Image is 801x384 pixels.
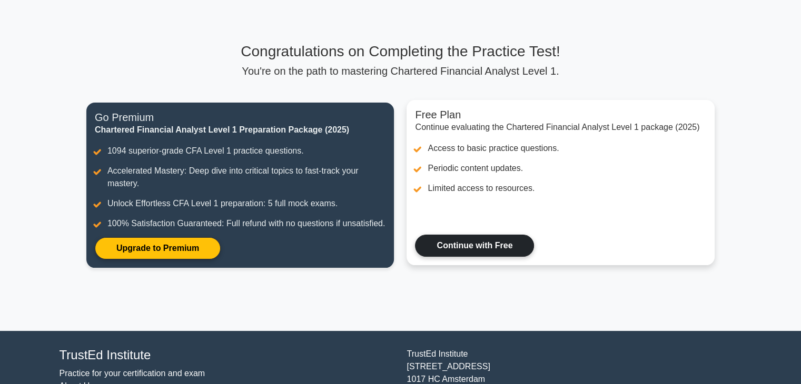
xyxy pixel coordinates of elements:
[60,369,205,378] a: Practice for your certification and exam
[60,348,394,363] h4: TrustEd Institute
[415,235,534,257] a: Continue with Free
[86,43,715,60] h3: Congratulations on Completing the Practice Test!
[86,65,715,77] p: You're on the path to mastering Chartered Financial Analyst Level 1.
[95,237,221,259] a: Upgrade to Premium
